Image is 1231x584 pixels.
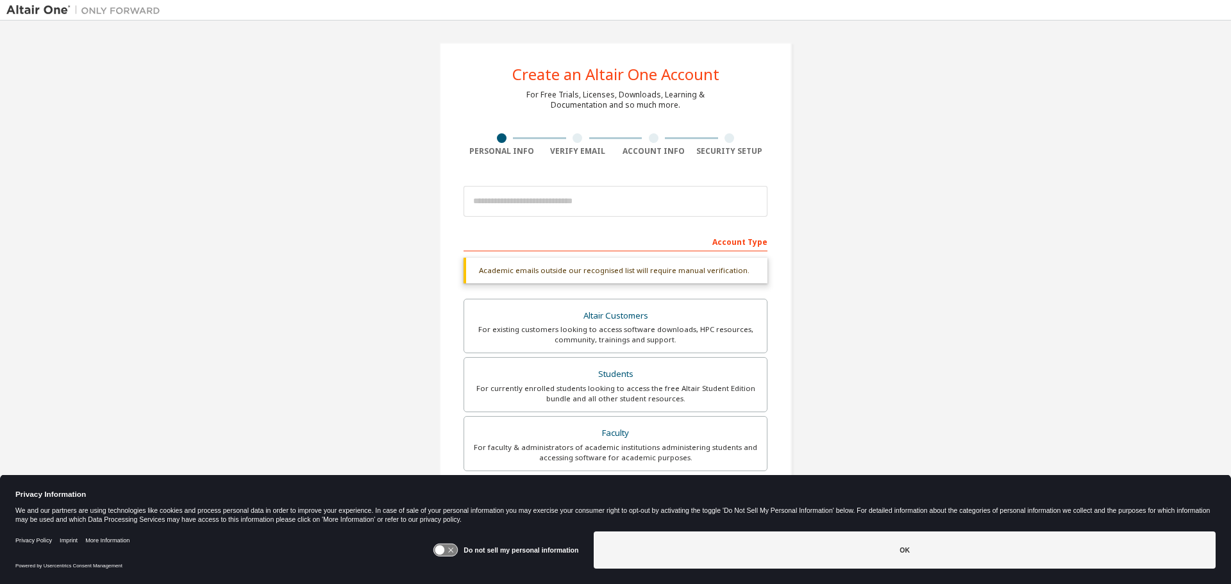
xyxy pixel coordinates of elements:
[472,324,759,345] div: For existing customers looking to access software downloads, HPC resources, community, trainings ...
[526,90,705,110] div: For Free Trials, Licenses, Downloads, Learning & Documentation and so much more.
[472,307,759,325] div: Altair Customers
[472,383,759,404] div: For currently enrolled students looking to access the free Altair Student Edition bundle and all ...
[540,146,616,156] div: Verify Email
[472,424,759,442] div: Faculty
[464,258,767,283] div: Academic emails outside our recognised list will require manual verification.
[6,4,167,17] img: Altair One
[472,365,759,383] div: Students
[692,146,768,156] div: Security Setup
[464,146,540,156] div: Personal Info
[512,67,719,82] div: Create an Altair One Account
[472,442,759,463] div: For faculty & administrators of academic institutions administering students and accessing softwa...
[464,231,767,251] div: Account Type
[615,146,692,156] div: Account Info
